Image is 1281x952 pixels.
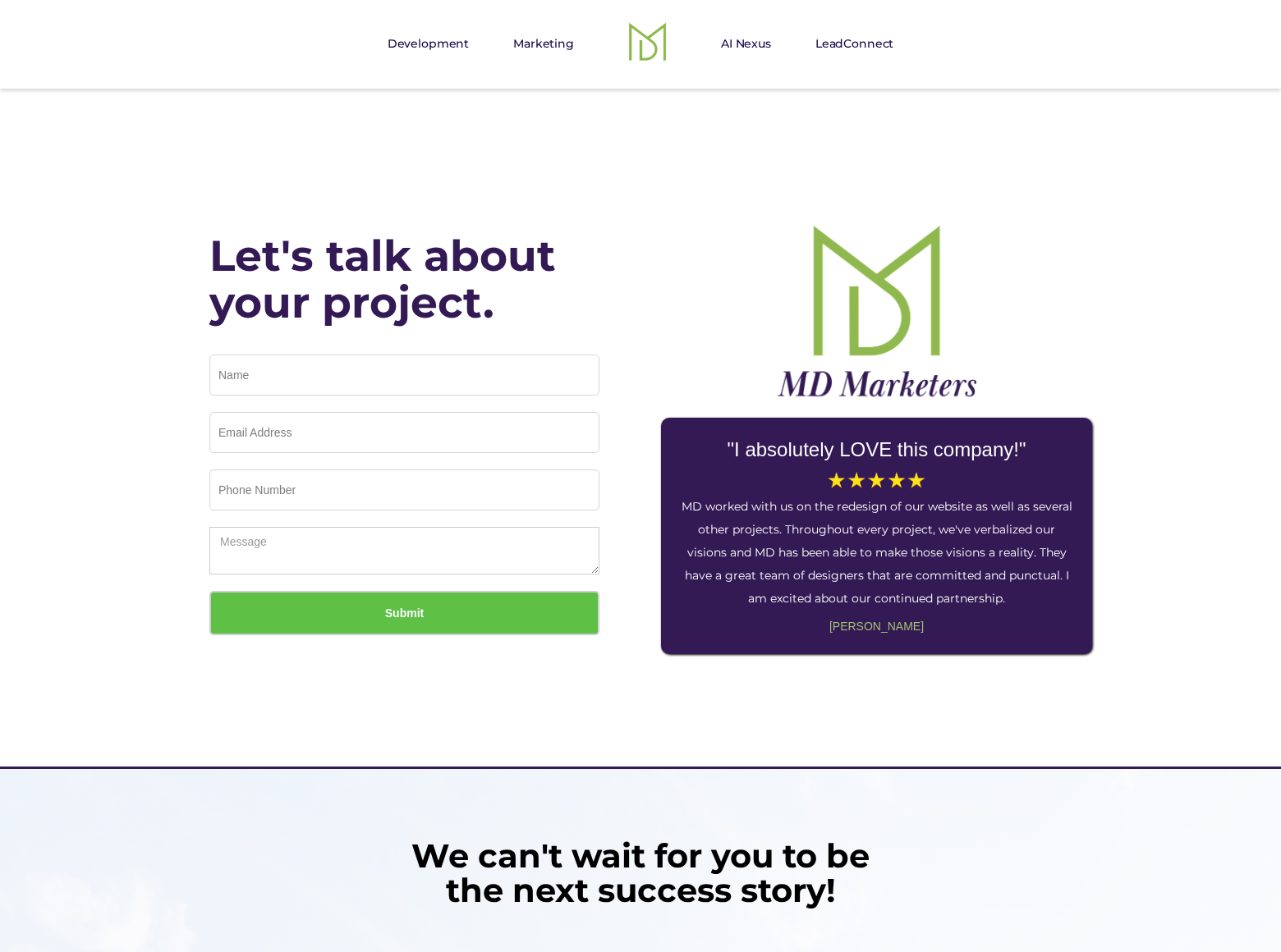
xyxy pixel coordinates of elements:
strong: We can't wait for you to be the next success story! [411,835,870,910]
input: Name [209,355,599,396]
a: LeadConnect [796,27,913,60]
input: Submit [209,591,599,635]
p: MD worked with us on the redesign of our website as well as several other projects. Throughout ev... [681,495,1072,610]
h1: "I absolutely LOVE this company!" [681,437,1072,462]
a: Development [368,27,489,60]
input: Email Address [209,412,599,453]
a: AI Nexus [701,27,791,60]
form: Email Form [209,355,599,635]
a: Marketing [494,27,594,60]
input: Phone Number [209,469,599,510]
h1: Let's talk about your project. [209,232,599,326]
div: [PERSON_NAME] [681,618,1072,634]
